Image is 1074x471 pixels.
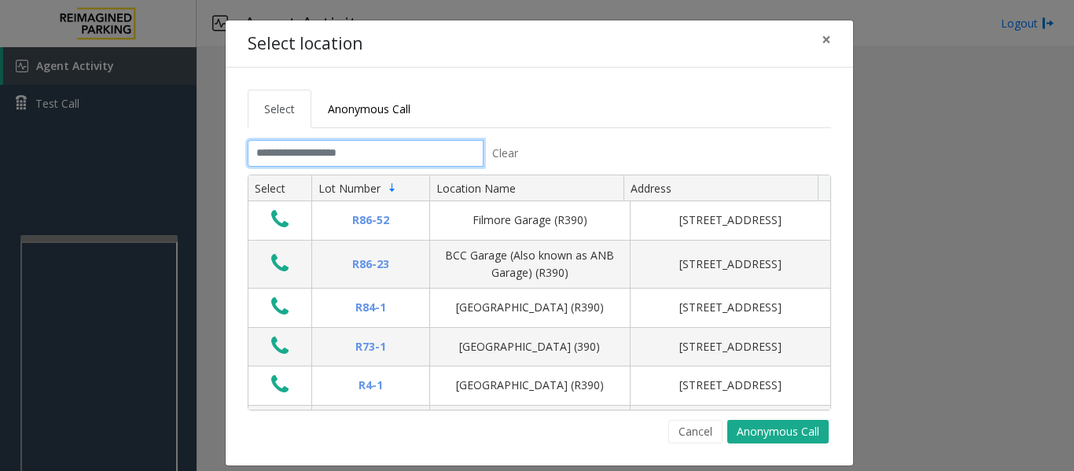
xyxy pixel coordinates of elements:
[640,338,821,355] div: [STREET_ADDRESS]
[322,256,420,273] div: R86-23
[440,212,620,229] div: Filmore Garage (R390)
[248,90,831,128] ul: Tabs
[668,420,723,443] button: Cancel
[811,20,842,59] button: Close
[440,247,620,282] div: BCC Garage (Also known as ANB Garage) (R390)
[822,28,831,50] span: ×
[640,377,821,394] div: [STREET_ADDRESS]
[440,338,620,355] div: [GEOGRAPHIC_DATA] (390)
[248,31,362,57] h4: Select location
[640,256,821,273] div: [STREET_ADDRESS]
[727,420,829,443] button: Anonymous Call
[640,299,821,316] div: [STREET_ADDRESS]
[386,182,399,194] span: Sortable
[436,181,516,196] span: Location Name
[248,175,830,410] div: Data table
[640,212,821,229] div: [STREET_ADDRESS]
[328,101,410,116] span: Anonymous Call
[248,175,311,202] th: Select
[264,101,295,116] span: Select
[322,377,420,394] div: R4-1
[631,181,671,196] span: Address
[322,299,420,316] div: R84-1
[440,299,620,316] div: [GEOGRAPHIC_DATA] (R390)
[318,181,381,196] span: Lot Number
[322,338,420,355] div: R73-1
[440,377,620,394] div: [GEOGRAPHIC_DATA] (R390)
[484,140,528,167] button: Clear
[322,212,420,229] div: R86-52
